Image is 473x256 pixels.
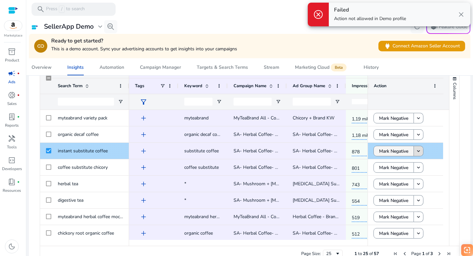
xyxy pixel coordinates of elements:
button: Mark Negative [373,228,414,239]
span: fiber_manual_record [17,72,20,75]
span: herbal tea [58,181,78,187]
mat-icon: keyboard_arrow_down [416,197,421,203]
p: Resources [3,188,21,193]
span: Mark Negative [379,177,408,191]
mat-icon: keyboard_arrow_down [416,165,421,170]
span: SA- Mushroom + [MEDICAL_DATA] Herbal Tea- Auto [234,197,344,203]
span: book_4 [8,178,16,186]
span: Beta [331,64,347,71]
span: SA- Herbal Coffee- Non Branded [234,230,302,236]
span: inventory_2 [8,48,16,56]
div: History [364,65,379,70]
span: SA- Herbal Coffee- Non Branded [234,148,302,154]
span: Action [374,83,387,89]
span: dark_mode [8,243,16,250]
span: Herbal Coffee - Brand KW [293,214,347,220]
span: digestive tea [58,197,83,203]
span: code_blocks [8,156,16,164]
span: chickory root organic coffee [58,230,114,236]
span: Connect Amazon Seller Account [384,42,460,50]
span: Search Term [58,83,82,89]
span: MyTeaBrand All - Coffee + Tea [234,115,296,121]
span: Mark Negative [379,112,408,125]
button: Open Filter Menu [276,99,281,104]
span: SA- Herbal Coffee- Non Branded [234,131,302,138]
span: add [140,196,147,204]
span: refresh [413,23,421,31]
span: add [140,147,147,155]
button: Mark Negative [373,195,414,206]
span: add [140,180,147,188]
input: Campaign Name Filter Input [234,98,272,106]
span: Columns [452,83,458,99]
span: 801 [352,162,375,173]
span: add [140,213,147,221]
span: add [140,114,147,122]
button: Mark Negative [373,212,414,222]
p: Reports [5,122,19,128]
span: MyTeaBrand All - Coffee + Tea [234,214,296,220]
p: This is a demo account. Sync your advertising accounts to get insights into your campaigns [51,45,237,52]
h3: SellerApp Demo [44,23,94,31]
span: SA- Herbal Coffee- Organic [293,148,350,154]
span: Keyword [184,83,202,89]
span: add [140,229,147,237]
span: organic decaf coffee [58,131,99,138]
button: Mark Negative [373,146,414,156]
button: Mark Negative [373,179,414,189]
mat-icon: keyboard_arrow_down [416,230,421,236]
span: school [430,23,438,31]
span: instant substitute coffee [58,148,108,154]
h4: Ready to get started? [51,38,237,44]
span: [MEDICAL_DATA] SuperBoost [293,181,355,187]
span: Campaign Name [234,83,266,89]
span: handyman [8,135,16,142]
span: SA- Herbal Coffee- Non Branded [234,164,302,170]
button: Open Filter Menu [335,99,340,104]
p: Tools [7,144,17,150]
p: Press to search [46,6,85,13]
span: 1,18 mil [352,129,375,140]
span: 519 [352,211,375,222]
span: organic coffee [184,230,213,236]
span: link [37,42,45,50]
span: Mark Negative [379,128,408,141]
span: / [59,6,65,13]
span: organic decaf coffee [184,131,225,138]
button: Mark Negative [373,162,414,173]
span: donut_small [8,91,16,99]
div: Stream [264,65,279,70]
span: Ad Group Name [293,83,325,89]
button: Mark Negative [373,129,414,140]
span: lab_profile [8,113,16,121]
input: Ad Group Name Filter Input [293,98,331,106]
span: search_insights [107,23,115,31]
span: coffee substitute [184,164,219,170]
mat-icon: keyboard_arrow_down [416,148,421,154]
span: Tags [135,83,144,89]
div: Overview [32,65,52,70]
span: substitute coffee [184,148,219,154]
span: Mark Negative [379,161,408,174]
span: cancel [313,9,324,20]
span: SA- Herbal Coffee- Organic [293,230,350,236]
span: [MEDICAL_DATA] SuperBoost [293,197,355,203]
div: Campaign Manager [140,65,181,70]
span: filter_alt [140,98,147,106]
span: Mark Negative [379,227,408,240]
span: myteabrand variety pack [58,115,107,121]
span: coffee substitute chicory [58,164,108,170]
span: Mark Negative [379,210,408,224]
h4: Failed [334,7,406,13]
button: Open Filter Menu [216,99,222,104]
input: Search Term Filter Input [58,98,114,106]
span: Mark Negative [379,194,408,207]
span: myteabrand herbal coffee mocha [58,214,125,220]
div: Insights [67,65,84,70]
span: 878 [352,145,375,156]
span: SA- Mushroom + [MEDICAL_DATA] Herbal Tea- Auto [234,181,344,187]
span: search [37,5,45,13]
span: add [140,131,147,139]
span: myteabrand herbal coffee [184,214,236,220]
span: power [384,42,391,50]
